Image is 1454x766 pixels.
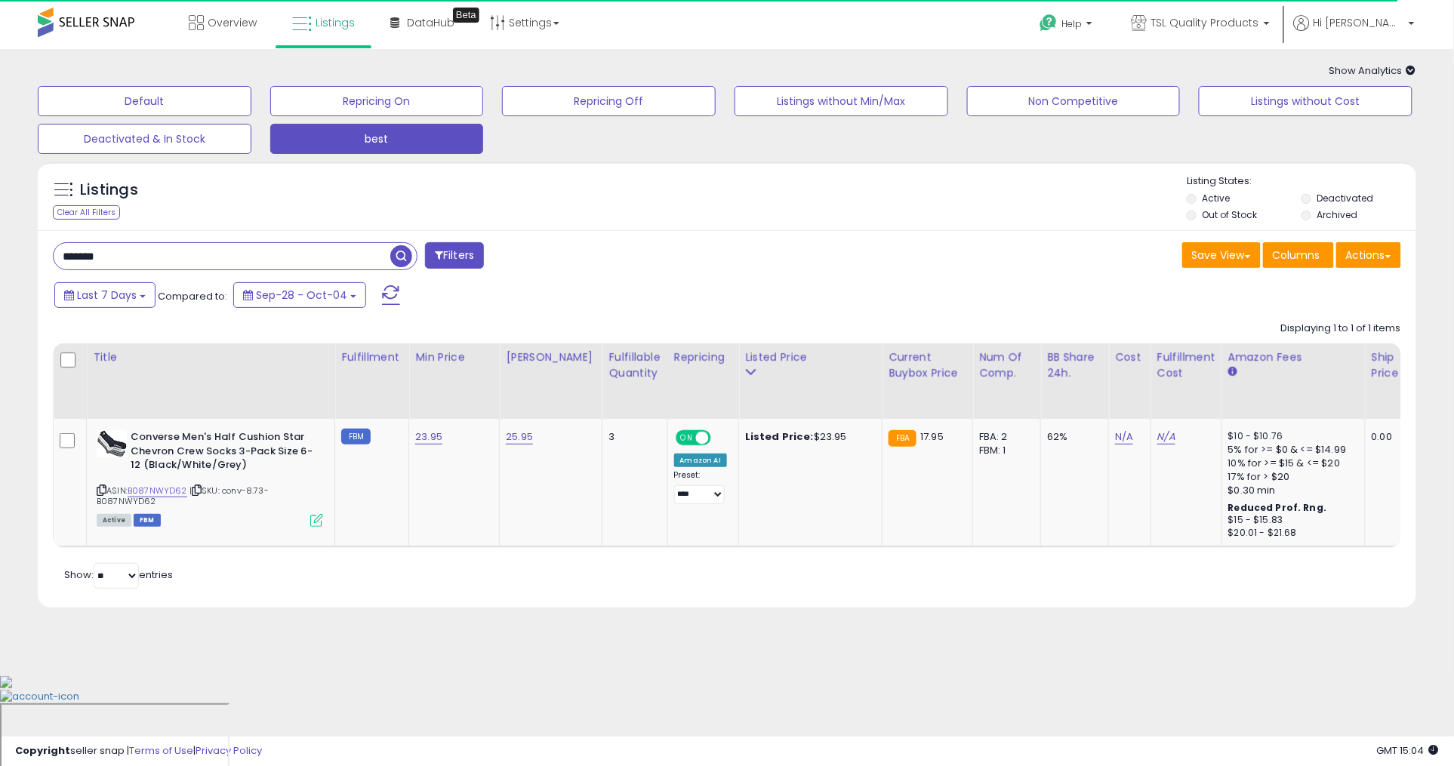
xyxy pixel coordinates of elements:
h5: Listings [80,180,138,201]
p: Listing States: [1187,174,1415,189]
div: Displaying 1 to 1 of 1 items [1281,321,1401,336]
div: Num of Comp. [979,349,1034,381]
span: Compared to: [158,289,227,303]
span: Columns [1273,248,1320,263]
div: Ship Price [1372,349,1402,381]
div: Current Buybox Price [889,349,966,381]
span: ON [677,432,696,445]
button: Save View [1182,242,1261,268]
div: Fulfillable Quantity [608,349,661,381]
a: 23.95 [415,429,442,445]
a: Help [1027,2,1107,49]
div: $15 - $15.83 [1228,514,1354,527]
span: TSL Quality Products [1151,15,1259,30]
div: FBA: 2 [979,430,1029,444]
div: Amazon AI [674,454,727,467]
small: Amazon Fees. [1228,365,1237,379]
a: N/A [1157,429,1175,445]
div: Tooltip anchor [453,8,479,23]
div: Listed Price [745,349,876,365]
div: Repricing [674,349,732,365]
div: Clear All Filters [53,205,120,220]
div: Amazon Fees [1228,349,1359,365]
button: Columns [1263,242,1334,268]
span: All listings currently available for purchase on Amazon [97,514,131,527]
div: ASIN: [97,430,323,525]
div: 0.00 [1372,430,1397,444]
span: Show: entries [64,568,173,582]
button: Repricing Off [502,86,716,116]
button: Last 7 Days [54,282,156,308]
div: $10 - $10.76 [1228,430,1354,443]
div: $0.30 min [1228,484,1354,497]
button: Listings without Cost [1199,86,1412,116]
div: FBM: 1 [979,444,1029,457]
div: Fulfillment Cost [1157,349,1215,381]
b: Listed Price: [745,429,814,444]
span: Show Analytics [1329,63,1416,78]
button: Deactivated & In Stock [38,124,251,154]
div: 5% for >= $0 & <= $14.99 [1228,443,1354,457]
small: FBM [341,429,371,445]
a: Hi [PERSON_NAME] [1294,15,1415,49]
button: Default [38,86,251,116]
button: Non Competitive [967,86,1181,116]
span: Last 7 Days [77,288,137,303]
small: FBA [889,430,916,447]
div: Min Price [415,349,493,365]
span: Help [1061,17,1082,30]
label: Active [1203,192,1231,205]
label: Archived [1317,208,1357,221]
button: Repricing On [270,86,484,116]
a: 25.95 [506,429,533,445]
div: 3 [608,430,655,444]
button: best [270,124,484,154]
img: 41jAvdeM2KL._SL40_.jpg [97,430,127,457]
a: N/A [1115,429,1133,445]
div: Cost [1115,349,1144,365]
div: $23.95 [745,430,870,444]
button: Actions [1336,242,1401,268]
div: Fulfillment [341,349,402,365]
div: 62% [1047,430,1097,444]
span: Hi [PERSON_NAME] [1314,15,1404,30]
span: 17.95 [920,429,944,444]
div: Title [93,349,328,365]
div: BB Share 24h. [1047,349,1102,381]
button: Sep-28 - Oct-04 [233,282,366,308]
span: OFF [708,432,732,445]
label: Out of Stock [1203,208,1258,221]
span: FBM [134,514,161,527]
span: Overview [208,15,257,30]
label: Deactivated [1317,192,1373,205]
b: Converse Men's Half Cushion Star Chevron Crew Socks 3-Pack Size 6-12 (Black/White/Grey) [131,430,314,476]
i: Get Help [1039,14,1058,32]
span: Listings [316,15,355,30]
span: Sep-28 - Oct-04 [256,288,347,303]
div: [PERSON_NAME] [506,349,596,365]
div: Preset: [674,470,727,504]
span: DataHub [407,15,454,30]
span: | SKU: conv-8.73-B087NWYD62 [97,485,269,507]
button: Filters [425,242,484,269]
b: Reduced Prof. Rng. [1228,501,1327,514]
button: Listings without Min/Max [735,86,948,116]
a: B087NWYD62 [128,485,187,497]
div: $20.01 - $21.68 [1228,527,1354,540]
div: 17% for > $20 [1228,470,1354,484]
div: 10% for >= $15 & <= $20 [1228,457,1354,470]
